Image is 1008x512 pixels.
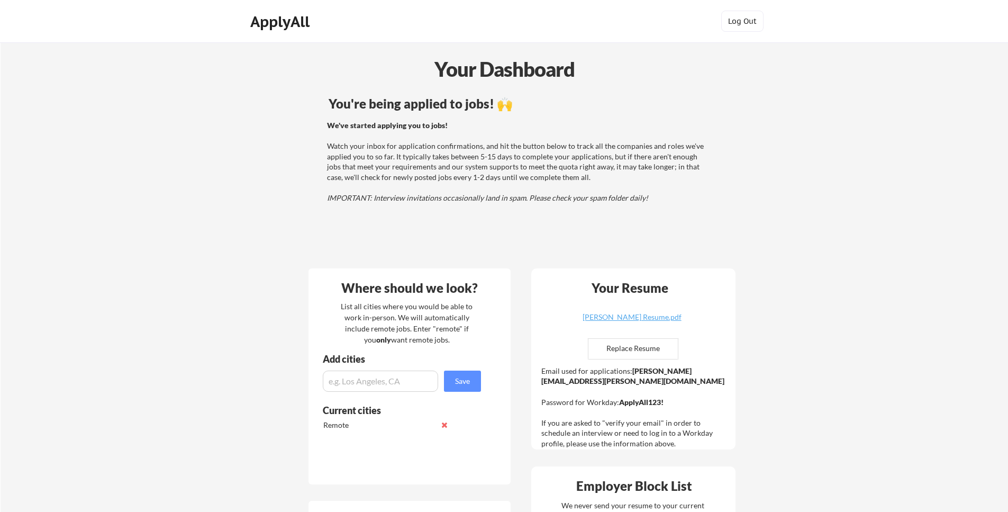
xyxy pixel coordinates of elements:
[569,313,695,321] div: [PERSON_NAME] Resume.pdf
[1,54,1008,84] div: Your Dashboard
[541,366,724,386] strong: [PERSON_NAME][EMAIL_ADDRESS][PERSON_NAME][DOMAIN_NAME]
[327,193,648,202] em: IMPORTANT: Interview invitations occasionally land in spam. Please check your spam folder daily!
[311,282,508,294] div: Where should we look?
[250,13,313,31] div: ApplyAll
[323,420,435,430] div: Remote
[577,282,682,294] div: Your Resume
[376,335,391,344] strong: only
[323,406,469,415] div: Current cities
[334,301,479,345] div: List all cities where you would be able to work in-person. We will automatically include remote j...
[619,398,664,407] strong: ApplyAll123!
[721,11,764,32] button: Log Out
[535,480,732,492] div: Employer Block List
[444,371,481,392] button: Save
[323,354,484,364] div: Add cities
[569,313,695,330] a: [PERSON_NAME] Resume.pdf
[329,97,710,110] div: You're being applied to jobs! 🙌
[323,371,438,392] input: e.g. Los Angeles, CA
[541,366,728,449] div: Email used for applications: Password for Workday: If you are asked to "verify your email" in ord...
[327,121,448,130] strong: We've started applying you to jobs!
[327,120,709,203] div: Watch your inbox for application confirmations, and hit the button below to track all the compani...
